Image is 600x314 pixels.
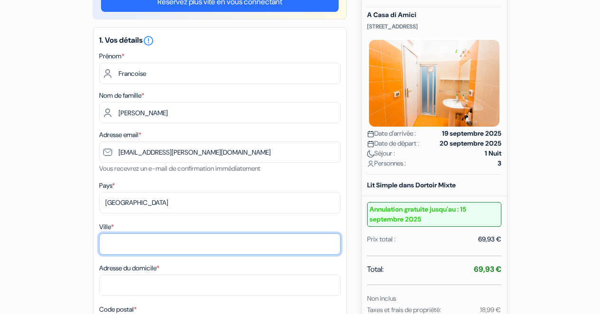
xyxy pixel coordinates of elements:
[99,91,144,101] label: Nom de famille
[367,202,501,227] small: Annulation gratuite jusqu'au : 15 septembre 2025
[367,264,384,275] span: Total:
[367,148,395,158] span: Séjour :
[367,234,396,244] div: Prix total :
[474,264,501,274] strong: 69,93 €
[367,129,416,139] span: Date d'arrivée :
[367,150,374,157] img: moon.svg
[367,305,441,314] small: Taxes et frais de propriété:
[99,164,260,173] small: Vous recevrez un e-mail de confirmation immédiatement
[478,234,501,244] div: 69,93 €
[367,23,501,30] p: [STREET_ADDRESS]
[367,140,374,148] img: calendar.svg
[485,148,501,158] strong: 1 Nuit
[367,11,501,19] h5: A Casa di Amici
[440,139,501,148] strong: 20 septembre 2025
[99,181,115,191] label: Pays
[367,130,374,138] img: calendar.svg
[99,63,341,84] input: Entrez votre prénom
[367,139,419,148] span: Date de départ :
[498,158,501,168] strong: 3
[367,181,456,189] b: Lit Simple dans Dortoir Mixte
[99,222,114,232] label: Ville
[480,305,501,314] small: 18,99 €
[99,263,159,273] label: Adresse du domicile
[367,158,406,168] span: Personnes :
[99,51,124,61] label: Prénom
[99,102,341,123] input: Entrer le nom de famille
[99,35,341,46] h5: 1. Vos détails
[99,141,341,163] input: Entrer adresse e-mail
[99,130,141,140] label: Adresse email
[367,160,374,167] img: user_icon.svg
[143,35,154,46] i: error_outline
[367,294,396,303] small: Non inclus
[442,129,501,139] strong: 19 septembre 2025
[143,35,154,45] a: error_outline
